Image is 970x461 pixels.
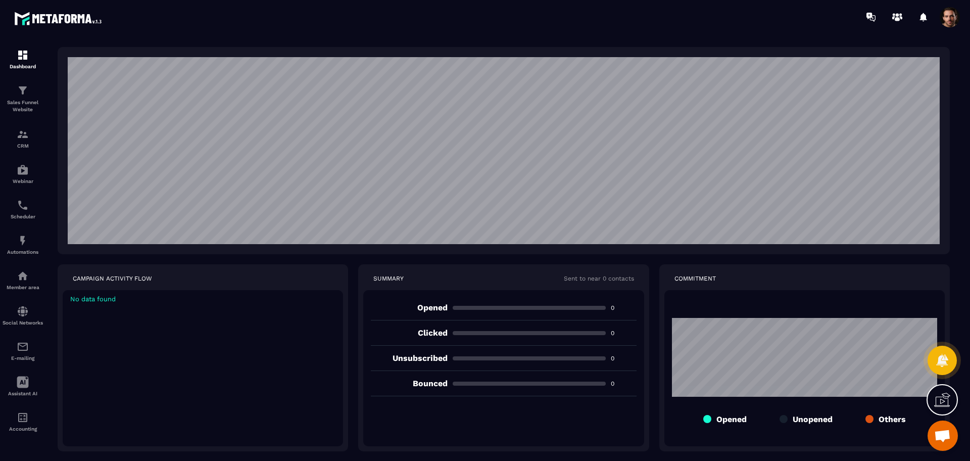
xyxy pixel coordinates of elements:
[928,421,958,451] div: Mở cuộc trò chuyện
[3,121,43,156] a: formationformationCRM
[73,274,152,283] p: CAMPAIGN ACTIVITY FLOW
[879,414,906,424] p: Others
[70,295,335,303] p: No data found
[371,379,448,388] p: bounced
[3,249,43,255] p: Automations
[371,353,448,363] p: unsubscribed
[3,426,43,432] p: Accounting
[3,298,43,333] a: social-networksocial-networkSocial Networks
[674,274,716,283] p: COMMITMENT
[611,380,637,388] p: 0
[3,227,43,262] a: automationsautomationsAutomations
[3,368,43,404] a: Assistant AI
[3,391,43,396] p: Assistant AI
[716,414,747,424] p: Opened
[3,77,43,121] a: formationformationSales Funnel Website
[17,128,29,141] img: formation
[371,303,448,312] p: opened
[3,262,43,298] a: automationsautomationsMember area
[3,192,43,227] a: schedulerschedulerScheduler
[17,341,29,353] img: email
[17,411,29,424] img: accountant
[17,164,29,176] img: automations
[3,214,43,219] p: Scheduler
[564,274,634,283] p: Sent to near 0 contacts
[373,274,404,283] p: SUMMARY
[17,49,29,61] img: formation
[3,156,43,192] a: automationsautomationsWebinar
[17,270,29,282] img: automations
[14,9,105,28] img: logo
[3,99,43,113] p: Sales Funnel Website
[793,414,833,424] p: Unopened
[3,333,43,368] a: emailemailE-mailing
[611,304,637,312] p: 0
[3,143,43,149] p: CRM
[3,41,43,77] a: formationformationDashboard
[3,320,43,326] p: Social Networks
[3,178,43,184] p: Webinar
[17,199,29,211] img: scheduler
[371,328,448,338] p: clicked
[17,235,29,247] img: automations
[3,285,43,290] p: Member area
[17,305,29,317] img: social-network
[3,404,43,439] a: accountantaccountantAccounting
[3,64,43,69] p: Dashboard
[17,84,29,97] img: formation
[611,354,637,362] p: 0
[3,355,43,361] p: E-mailing
[611,329,637,337] p: 0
